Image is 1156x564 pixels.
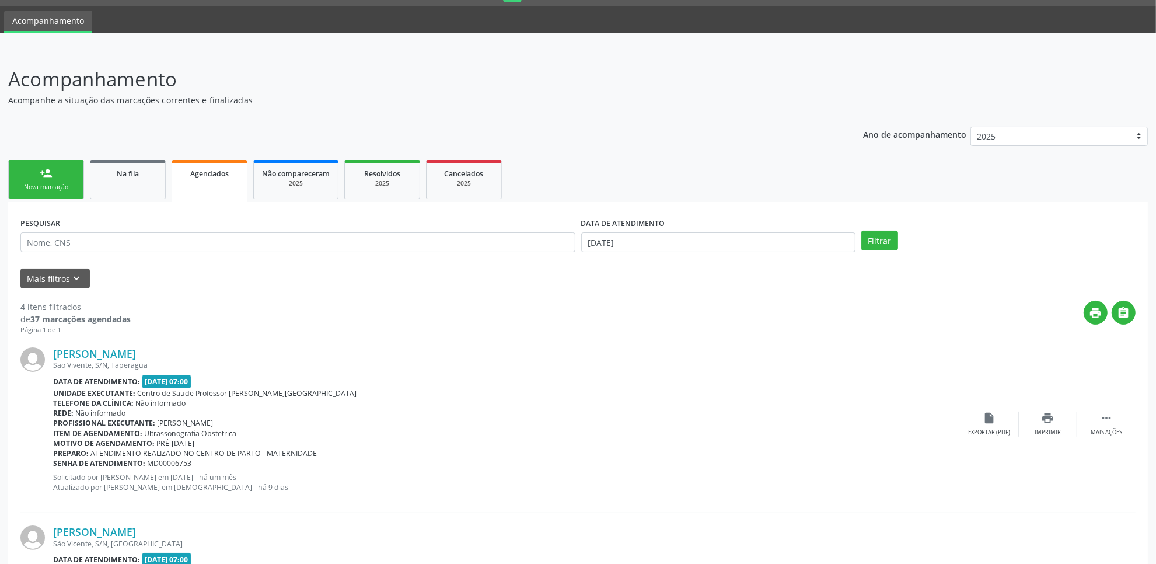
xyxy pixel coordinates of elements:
b: Telefone da clínica: [53,398,134,408]
div: Página 1 de 1 [20,325,131,335]
i:  [1100,412,1113,424]
b: Preparo: [53,448,89,458]
i: keyboard_arrow_down [71,272,83,285]
img: img [20,347,45,372]
span: [DATE] 07:00 [142,375,191,388]
div: São Vicente, S/N, [GEOGRAPHIC_DATA] [53,539,961,549]
b: Data de atendimento: [53,377,140,387]
span: [PERSON_NAME] [158,418,214,428]
div: Mais ações [1091,429,1122,437]
span: Na fila [117,169,139,179]
b: Rede: [53,408,74,418]
b: Senha de atendimento: [53,458,145,468]
p: Acompanhamento [8,65,806,94]
div: Imprimir [1035,429,1061,437]
button:  [1112,301,1136,325]
b: Profissional executante: [53,418,155,428]
i: print [1089,307,1102,319]
p: Ano de acompanhamento [863,127,966,141]
div: 4 itens filtrados [20,301,131,313]
b: Unidade executante: [53,388,135,398]
b: Item de agendamento: [53,429,142,438]
span: MD00006753 [148,458,192,468]
img: img [20,525,45,550]
a: Acompanhamento [4,11,92,33]
div: Nova marcação [17,183,75,192]
i:  [1117,307,1130,319]
button: print [1084,301,1108,325]
span: PRÉ-[DATE] [157,438,195,448]
div: de [20,313,131,325]
div: person_add [40,167,53,180]
span: Não compareceram [262,169,330,179]
strong: 37 marcações agendadas [30,314,131,325]
div: 2025 [353,179,411,188]
input: Nome, CNS [20,232,575,252]
button: Mais filtroskeyboard_arrow_down [20,269,90,289]
span: Não informado [76,408,126,418]
label: DATA DE ATENDIMENTO [581,214,665,232]
label: PESQUISAR [20,214,60,232]
div: Sao Vivente, S/N, Taperagua [53,360,961,370]
p: Acompanhe a situação das marcações correntes e finalizadas [8,94,806,106]
span: Centro de Saude Professor [PERSON_NAME][GEOGRAPHIC_DATA] [138,388,357,398]
div: Exportar (PDF) [969,429,1011,437]
div: 2025 [262,179,330,188]
span: Cancelados [445,169,484,179]
i: print [1042,412,1054,424]
span: Não informado [136,398,186,408]
span: ATENDIMENTO REALIZADO NO CENTRO DE PARTO - MATERNIDADE [91,448,317,458]
div: 2025 [435,179,493,188]
button: Filtrar [861,231,898,250]
a: [PERSON_NAME] [53,525,136,538]
b: Motivo de agendamento: [53,438,155,448]
p: Solicitado por [PERSON_NAME] em [DATE] - há um mês Atualizado por [PERSON_NAME] em [DEMOGRAPHIC_D... [53,472,961,492]
i: insert_drive_file [983,412,996,424]
span: Ultrassonografia Obstetrica [145,429,237,438]
input: Selecione um intervalo [581,232,855,252]
a: [PERSON_NAME] [53,347,136,360]
span: Resolvidos [364,169,400,179]
span: Agendados [190,169,229,179]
